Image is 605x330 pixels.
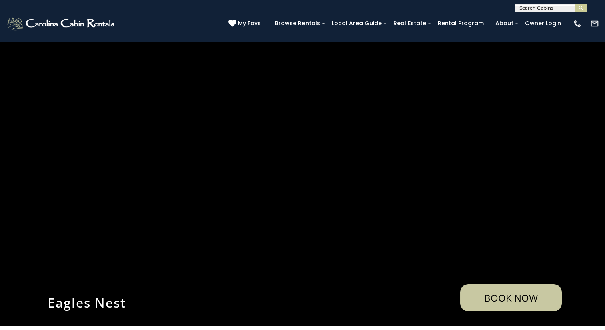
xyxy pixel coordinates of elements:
a: Local Area Guide [328,17,386,30]
a: My Favs [228,19,263,28]
img: phone-regular-white.png [573,19,582,28]
a: Owner Login [521,17,565,30]
a: Rental Program [434,17,488,30]
a: About [491,17,517,30]
img: White-1-2.png [6,16,117,32]
a: Book Now [460,284,562,311]
a: Browse Rentals [271,17,324,30]
img: mail-regular-white.png [590,19,599,28]
a: Real Estate [389,17,430,30]
h1: Eagles Nest [42,294,330,311]
span: My Favs [238,19,261,28]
